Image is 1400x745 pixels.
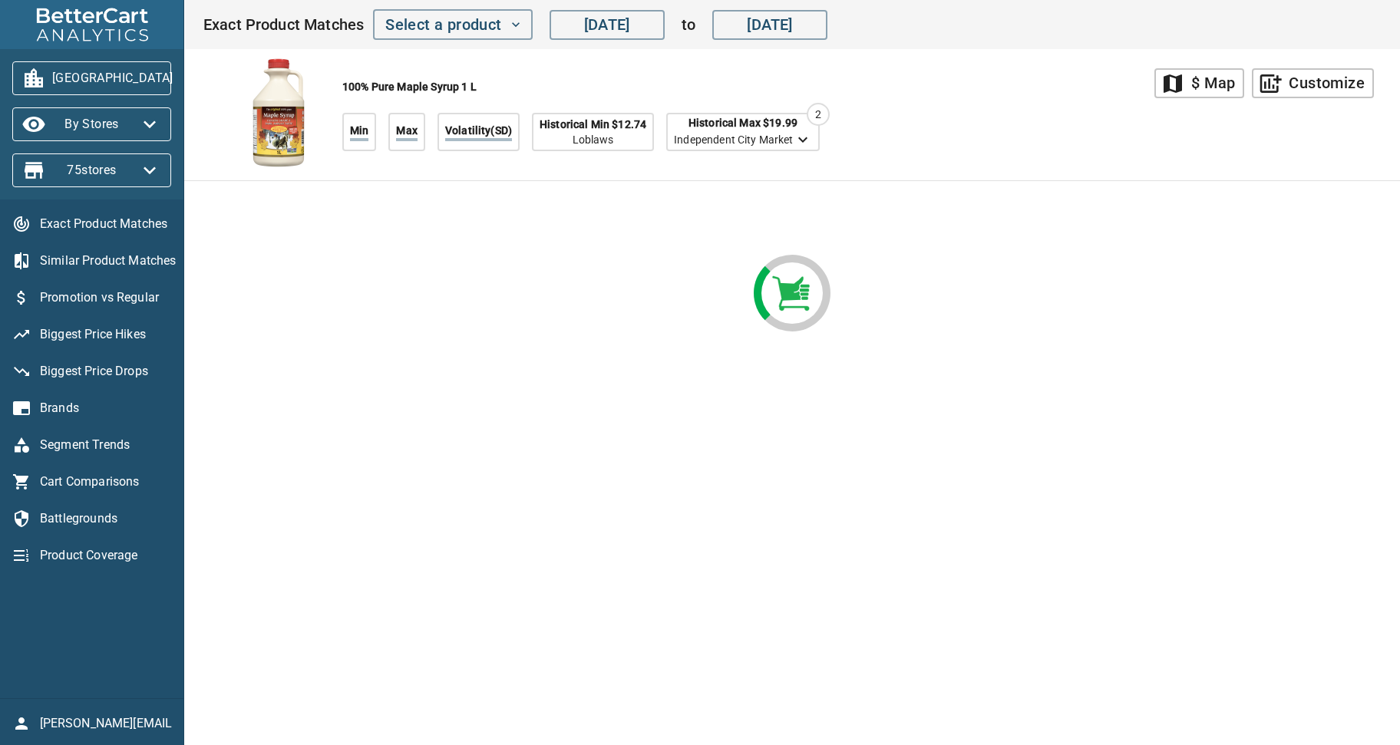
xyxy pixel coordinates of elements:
img: 100% Pure Maple Syrup [221,55,336,170]
button: add_chartCustomize [1252,68,1374,98]
span: Exact Product Matches [40,215,171,233]
i: map [1161,71,1185,96]
div: 100% Pure Maple Syrup 1 l [342,79,477,94]
span: Product Coverage [40,546,171,565]
span: Battlegrounds [40,509,171,528]
button: map$ Map [1154,68,1244,98]
i: add_chart [1258,71,1283,96]
button: By Stores [12,107,171,141]
div: Historical Min $12.74 [540,117,646,132]
span: [GEOGRAPHIC_DATA] [25,66,159,91]
span: Customize [1261,70,1365,97]
span: Cart Comparisons [40,473,171,491]
span: Loblaws [573,132,614,147]
span: Select a product [385,12,520,38]
span: By Stores [25,112,159,137]
span: Biggest Price Hikes [40,325,171,344]
div: Exact Product Matches [203,9,835,40]
span: to [682,14,695,36]
button: Select a product [373,9,532,40]
div: Historical Max $19.99 [688,115,797,130]
div: Volatility(SD) [438,113,520,151]
button: 75stores [12,153,171,187]
div: Max [396,123,417,138]
div: $ Map [1191,70,1235,97]
span: 2 [807,103,830,126]
div: Min [350,123,368,138]
span: Brands [40,399,171,417]
span: Biggest Price Drops [40,362,171,381]
span: Similar Product Matches [40,252,171,270]
span: 75 stores [25,158,159,183]
span: Promotion vs Regular [40,288,171,307]
button: [GEOGRAPHIC_DATA] [12,61,171,95]
span: Segment Trends [40,436,171,454]
div: Volatility(SD) [445,123,512,138]
span: Independent City Market [674,130,811,149]
img: BetterCart Analytics Logo [31,4,154,46]
span: [PERSON_NAME][EMAIL_ADDRESS][DOMAIN_NAME] [40,714,172,733]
